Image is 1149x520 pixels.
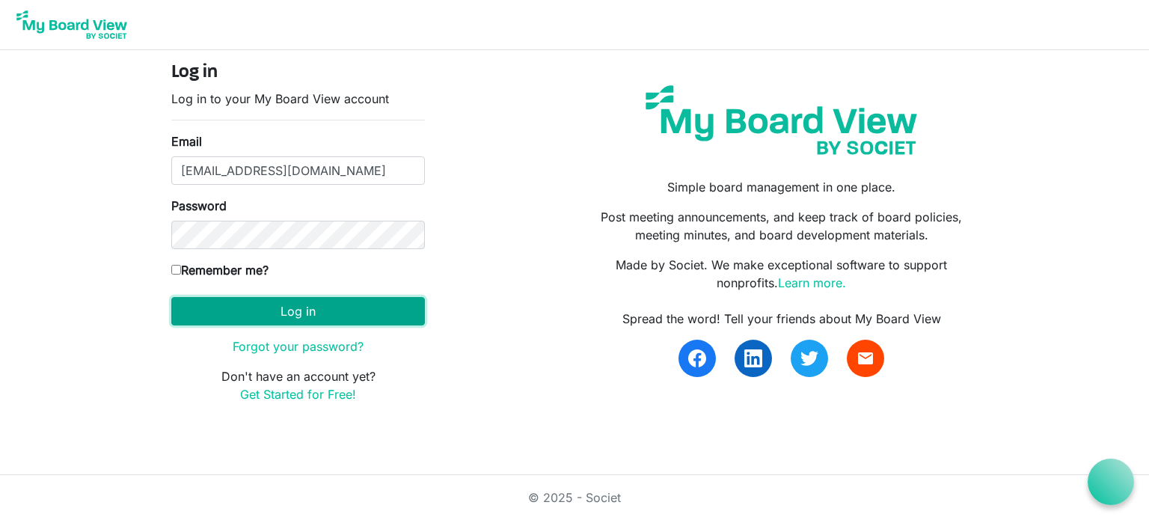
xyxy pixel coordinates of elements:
a: © 2025 - Societ [528,490,621,505]
img: twitter.svg [800,349,818,367]
p: Don't have an account yet? [171,367,425,403]
a: Learn more. [778,275,846,290]
label: Remember me? [171,261,269,279]
a: email [847,340,884,377]
img: facebook.svg [688,349,706,367]
img: linkedin.svg [744,349,762,367]
button: Log in [171,297,425,325]
a: Get Started for Free! [240,387,356,402]
img: my-board-view-societ.svg [634,74,928,166]
p: Made by Societ. We make exceptional software to support nonprofits. [586,256,978,292]
img: My Board View Logo [12,6,132,43]
p: Simple board management in one place. [586,178,978,196]
p: Log in to your My Board View account [171,90,425,108]
label: Password [171,197,227,215]
h4: Log in [171,62,425,84]
p: Post meeting announcements, and keep track of board policies, meeting minutes, and board developm... [586,208,978,244]
div: Spread the word! Tell your friends about My Board View [586,310,978,328]
a: Forgot your password? [233,339,364,354]
label: Email [171,132,202,150]
input: Remember me? [171,265,181,275]
span: email [857,349,874,367]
